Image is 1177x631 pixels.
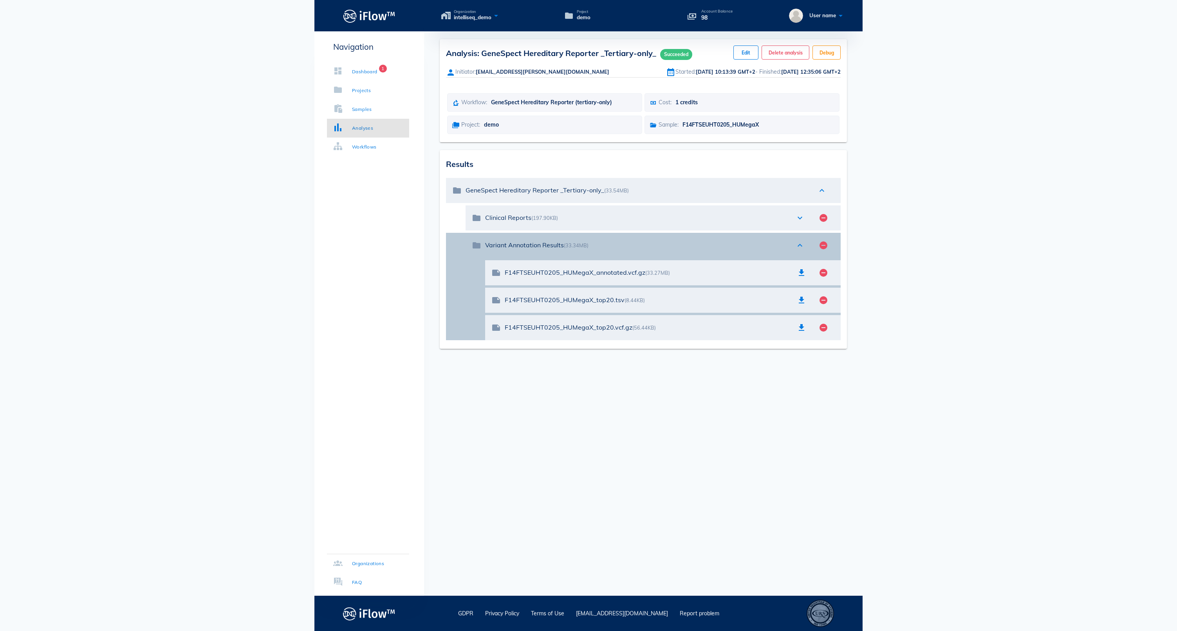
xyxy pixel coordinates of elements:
[701,9,733,13] p: Account Balance
[659,121,679,128] span: Sample:
[660,49,692,60] span: Succeeded
[352,578,362,586] div: FAQ
[701,13,733,22] p: 98
[577,10,590,14] span: Project
[675,99,698,106] span: 1 credits
[379,65,387,73] span: Badge
[485,241,787,249] div: Variant Annotation Results
[452,186,462,195] i: folder
[352,560,384,568] div: Organizations
[659,99,672,106] span: Cost:
[446,159,473,169] span: Results
[819,50,834,56] span: Debug
[680,610,719,617] a: Report problem
[675,68,696,75] span: Started:
[352,87,371,94] div: Projects
[352,105,372,113] div: Samples
[789,9,803,23] img: User name
[740,50,752,56] span: Edit
[809,12,836,18] span: User name
[352,143,377,151] div: Workflows
[352,124,373,132] div: Analyses
[733,45,758,60] button: Edit
[781,69,841,75] span: [DATE] 12:35:06 GMT+2
[755,68,781,75] span: - Finished:
[485,214,787,221] div: Clinical Reports
[632,325,656,331] span: (56.44KB)
[807,600,834,627] div: ISO 13485 – Quality Management System
[491,99,612,106] span: GeneSpect Hereditary Reporter (tertiary-only)
[491,323,501,332] i: note
[458,610,473,617] a: GDPR
[768,50,803,56] span: Delete analysis
[343,605,395,622] img: logo
[455,68,476,75] span: Initiator:
[491,268,501,277] i: note
[696,69,755,75] span: [DATE] 10:13:39 GMT+2
[314,7,424,25] a: Logo
[576,610,668,617] a: [EMAIL_ADDRESS][DOMAIN_NAME]
[577,14,590,22] span: demo
[812,45,841,60] button: Debug
[762,45,809,60] button: Delete analysis
[484,121,499,128] span: demo
[491,296,501,305] i: note
[461,121,480,128] span: Project:
[604,187,629,194] span: (33.54MB)
[795,241,805,250] i: expand_less
[466,187,809,194] div: GeneSpect Hereditary Reporter _Tertiary-only_
[819,323,828,332] i: remove_circle
[645,270,670,276] span: (33.27MB)
[819,268,828,277] i: remove_circle
[795,213,805,223] i: expand_more
[485,610,519,617] a: Privacy Policy
[454,14,491,22] span: intelliseq_demo
[505,296,791,304] div: F14FTSEUHT0205_HUMegaX_top20.tsv
[564,242,588,248] span: (33.34MB)
[819,213,828,223] i: remove_circle
[472,241,481,250] i: folder
[817,186,827,195] i: expand_less
[454,10,491,14] span: Organization
[472,213,481,223] i: folder
[476,69,609,75] span: [EMAIL_ADDRESS][PERSON_NAME][DOMAIN_NAME]
[461,99,487,106] span: Workflow:
[352,68,377,76] div: Dashboard
[625,297,645,303] span: (8.44KB)
[505,324,791,331] div: F14FTSEUHT0205_HUMegaX_top20.vcf.gz
[682,121,759,128] span: F14FTSEUHT0205_HUMegaX
[531,215,558,221] span: (197.90KB)
[531,610,564,617] a: Terms of Use
[819,241,828,250] i: remove_circle
[446,48,692,58] span: Analysis: GeneSpect Hereditary Reporter _Tertiary-only_
[505,269,791,276] div: F14FTSEUHT0205_HUMegaX_annotated.vcf.gz
[819,296,828,305] i: remove_circle
[327,41,409,53] p: Navigation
